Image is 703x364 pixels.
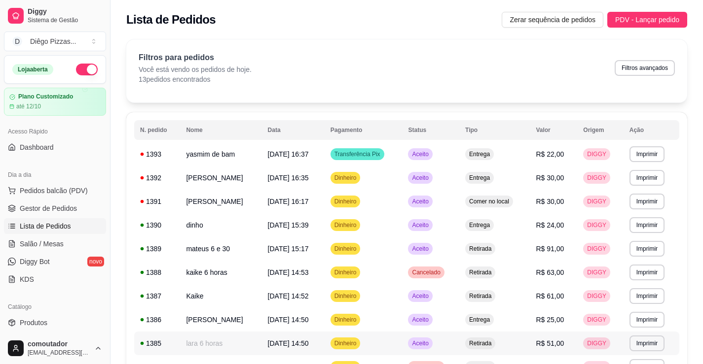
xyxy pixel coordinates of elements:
button: Pedidos balcão (PDV) [4,183,106,199]
div: 1393 [140,149,174,159]
span: R$ 30,00 [536,174,564,182]
span: Dashboard [20,142,54,152]
span: DIGGY [585,339,608,347]
td: [PERSON_NAME] [180,166,261,190]
th: Data [262,120,325,140]
span: Aceito [410,292,430,300]
span: [DATE] 14:50 [268,339,309,347]
span: [DATE] 15:39 [268,221,309,229]
th: Origem [577,120,623,140]
button: Imprimir [629,241,665,257]
span: Aceito [410,245,430,253]
span: [DATE] 14:50 [268,316,309,324]
span: [DATE] 16:17 [268,198,309,205]
div: 1385 [140,338,174,348]
span: comoutador [28,340,90,349]
button: Imprimir [629,194,665,209]
button: Filtros avançados [615,60,675,76]
span: Aceito [410,339,430,347]
a: DiggySistema de Gestão [4,4,106,28]
span: PDV - Lançar pedido [615,14,679,25]
div: 1391 [140,197,174,206]
span: Entrega [467,316,492,324]
td: mateus 6 e 30 [180,237,261,261]
div: Diêgo Pizzas ... [30,36,76,46]
span: Dinheiro [333,221,359,229]
button: Imprimir [629,335,665,351]
span: DIGGY [585,245,608,253]
a: Salão / Mesas [4,236,106,252]
span: R$ 63,00 [536,268,564,276]
div: Loja aberta [12,64,53,75]
div: 1390 [140,220,174,230]
span: [DATE] 16:37 [268,150,309,158]
span: R$ 51,00 [536,339,564,347]
div: 1388 [140,267,174,277]
button: Select a team [4,32,106,51]
article: Plano Customizado [18,93,73,100]
button: Zerar sequência de pedidos [502,12,603,28]
a: Diggy Botnovo [4,254,106,269]
span: Retirada [467,245,493,253]
span: Dinheiro [333,339,359,347]
td: Kaike [180,284,261,308]
div: Acesso Rápido [4,124,106,139]
div: 1389 [140,244,174,254]
span: R$ 22,00 [536,150,564,158]
button: Imprimir [629,288,665,304]
span: Lista de Pedidos [20,221,71,231]
p: Filtros para pedidos [139,52,252,64]
p: 13 pedidos encontrados [139,74,252,84]
span: R$ 25,00 [536,316,564,324]
span: Aceito [410,221,430,229]
button: PDV - Lançar pedido [607,12,687,28]
th: Ação [624,120,679,140]
span: Diggy [28,7,102,16]
article: até 12/10 [16,102,41,110]
div: Catálogo [4,299,106,315]
span: DIGGY [585,292,608,300]
td: lara 6 horas [180,331,261,355]
button: Imprimir [629,146,665,162]
span: Zerar sequência de pedidos [510,14,595,25]
span: Dinheiro [333,245,359,253]
span: DIGGY [585,268,608,276]
span: Entrega [467,150,492,158]
button: Alterar Status [76,64,98,75]
th: N. pedido [134,120,180,140]
div: 1392 [140,173,174,183]
div: Dia a dia [4,167,106,183]
a: Lista de Pedidos [4,218,106,234]
span: DIGGY [585,316,608,324]
span: Salão / Mesas [20,239,64,249]
button: Imprimir [629,170,665,186]
span: Diggy Bot [20,257,50,266]
span: Sistema de Gestão [28,16,102,24]
a: Gestor de Pedidos [4,200,106,216]
button: Imprimir [629,217,665,233]
span: R$ 61,00 [536,292,564,300]
th: Status [402,120,459,140]
span: Aceito [410,150,430,158]
span: Comer no local [467,198,511,205]
a: KDS [4,271,106,287]
td: kaike 6 horas [180,261,261,284]
span: Aceito [410,198,430,205]
span: Pedidos balcão (PDV) [20,186,88,196]
a: Produtos [4,315,106,331]
td: dinho [180,213,261,237]
span: Dinheiro [333,268,359,276]
span: [DATE] 16:35 [268,174,309,182]
p: Você está vendo os pedidos de hoje. [139,65,252,74]
button: comoutador[EMAIL_ADDRESS][DOMAIN_NAME] [4,336,106,360]
span: [DATE] 14:53 [268,268,309,276]
span: Dinheiro [333,292,359,300]
span: R$ 24,00 [536,221,564,229]
span: [DATE] 15:17 [268,245,309,253]
span: Cancelado [410,268,442,276]
span: D [12,36,22,46]
span: Retirada [467,339,493,347]
span: Entrega [467,174,492,182]
td: [PERSON_NAME] [180,308,261,331]
span: Aceito [410,316,430,324]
